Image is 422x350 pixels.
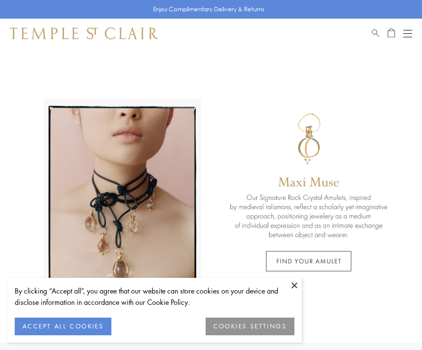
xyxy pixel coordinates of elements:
p: Enjoy Complimentary Delivery & Returns [153,4,264,14]
div: By clicking “Accept all”, you agree that our website can store cookies on your device and disclos... [15,285,294,308]
img: Temple St. Clair [10,27,158,39]
button: Open navigation [403,27,412,39]
iframe: Gorgias live chat messenger [378,309,412,340]
a: Open Shopping Bag [388,27,395,39]
a: Search [372,27,379,39]
button: COOKIES SETTINGS [206,318,294,335]
button: ACCEPT ALL COOKIES [15,318,111,335]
